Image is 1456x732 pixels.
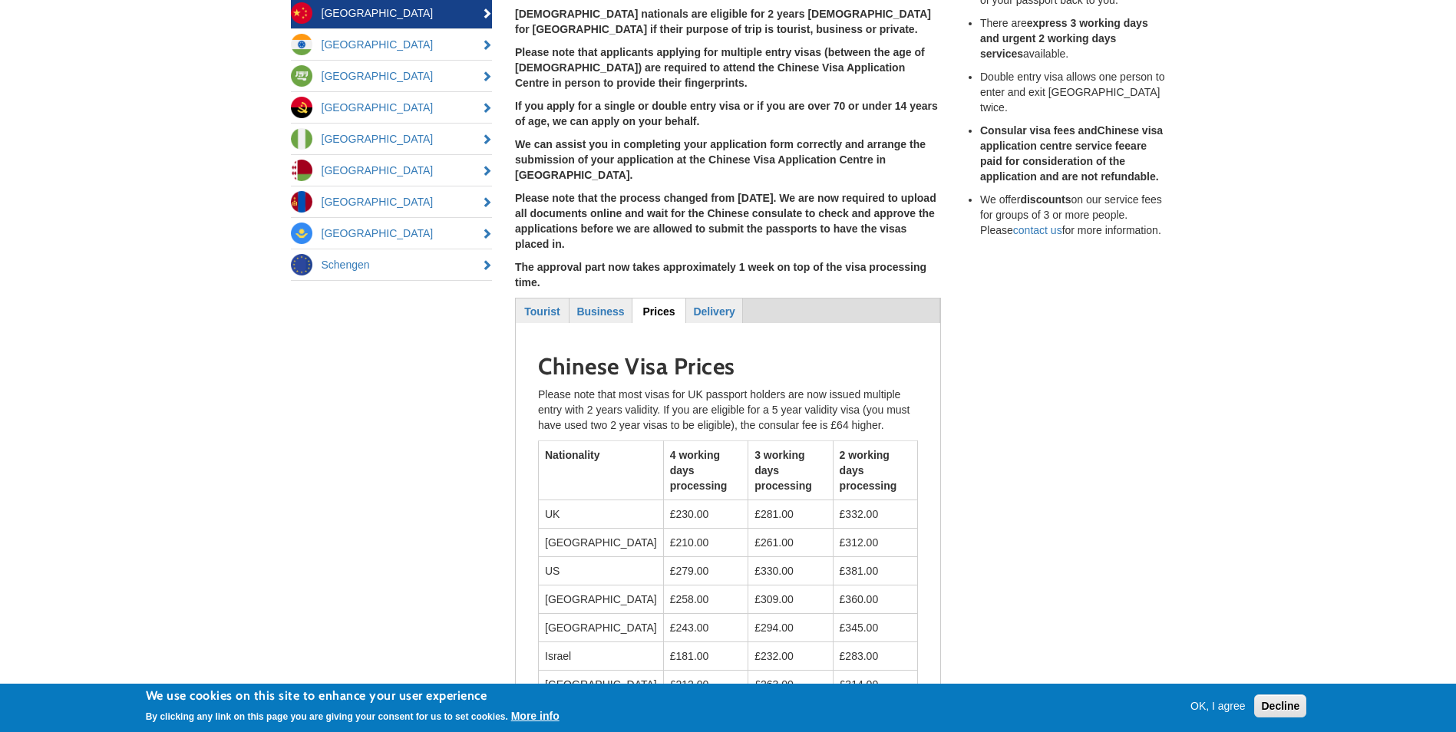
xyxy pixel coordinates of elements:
[538,387,918,433] p: Please note that most visas for UK passport holders are now issued multiple entry with 2 years va...
[980,192,1166,238] li: We offer on our service fees for groups of 3 or more people. Please for more information.
[539,642,664,671] td: Israel
[748,585,833,614] td: £309.00
[632,298,685,322] a: Prices
[539,500,664,529] td: UK
[670,449,728,492] strong: 4 working days processing
[1254,694,1306,717] button: Decline
[833,642,917,671] td: £283.00
[980,69,1166,115] li: Double entry visa allows one person to enter and exit [GEOGRAPHIC_DATA] twice.
[291,186,493,217] a: [GEOGRAPHIC_DATA]
[663,614,748,642] td: £243.00
[291,218,493,249] a: [GEOGRAPHIC_DATA]
[748,500,833,529] td: £281.00
[754,449,812,492] strong: 3 working days processing
[748,671,833,699] td: £263.00
[545,677,657,692] p: [GEOGRAPHIC_DATA]
[539,557,664,585] td: US
[291,249,493,280] a: Schengen
[545,449,600,461] strong: Nationality
[980,17,1148,60] strong: express 3 working days and urgent 2 working days services
[511,708,560,724] button: More info
[693,305,735,318] strong: Delivery
[291,92,493,123] a: [GEOGRAPHIC_DATA]
[687,298,741,322] a: Delivery
[576,305,624,318] strong: Business
[663,671,748,699] td: £212.00
[1013,224,1062,236] a: contact us
[833,557,917,585] td: £381.00
[833,585,917,614] td: £360.00
[833,671,917,699] td: £314.00
[663,557,748,585] td: £279.00
[833,529,917,557] td: £312.00
[663,529,748,557] td: £210.00
[291,29,493,60] a: [GEOGRAPHIC_DATA]
[980,140,1159,183] strong: are paid for consideration of the application and are not refundable.
[663,585,748,614] td: £258.00
[1020,193,1071,206] strong: discounts
[980,15,1166,61] li: There are available.
[643,305,675,318] strong: Prices
[833,614,917,642] td: £345.00
[517,298,568,322] a: Tourist
[748,557,833,585] td: £330.00
[840,449,897,492] strong: 2 working days processing
[1184,698,1252,714] button: OK, I agree
[146,687,560,704] h2: We use cookies on this site to enhance your user experience
[980,124,1098,137] strong: Consular visa fees and
[515,138,926,181] strong: We can assist you in completing your application form correctly and arrange the submission of you...
[524,305,560,318] strong: Tourist
[980,124,1163,152] strong: Chinese visa application centre service fee
[539,614,664,642] td: [GEOGRAPHIC_DATA]
[663,500,748,529] td: £230.00
[539,585,664,614] td: [GEOGRAPHIC_DATA]
[539,529,664,557] td: [GEOGRAPHIC_DATA]
[515,261,926,289] strong: The approval part now takes approximately 1 week on top of the visa processing time.
[570,298,631,322] a: Business
[291,61,493,91] a: [GEOGRAPHIC_DATA]
[515,46,925,89] strong: Please note that applicants applying for multiple entry visas (between the age of [DEMOGRAPHIC_DA...
[748,529,833,557] td: £261.00
[663,642,748,671] td: £181.00
[291,155,493,186] a: [GEOGRAPHIC_DATA]
[515,100,938,127] strong: If you apply for a single or double entry visa or if you are over 70 or under 14 years of age, we...
[833,500,917,529] td: £332.00
[515,8,931,35] strong: [DEMOGRAPHIC_DATA] nationals are eligible for 2 years [DEMOGRAPHIC_DATA] for [GEOGRAPHIC_DATA] if...
[146,711,508,722] p: By clicking any link on this page you are giving your consent for us to set cookies.
[748,614,833,642] td: £294.00
[538,354,918,379] h2: Chinese Visa Prices
[291,124,493,154] a: [GEOGRAPHIC_DATA]
[515,192,936,250] strong: Please note that the process changed from [DATE]. We are now required to upload all documents onl...
[748,642,833,671] td: £232.00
